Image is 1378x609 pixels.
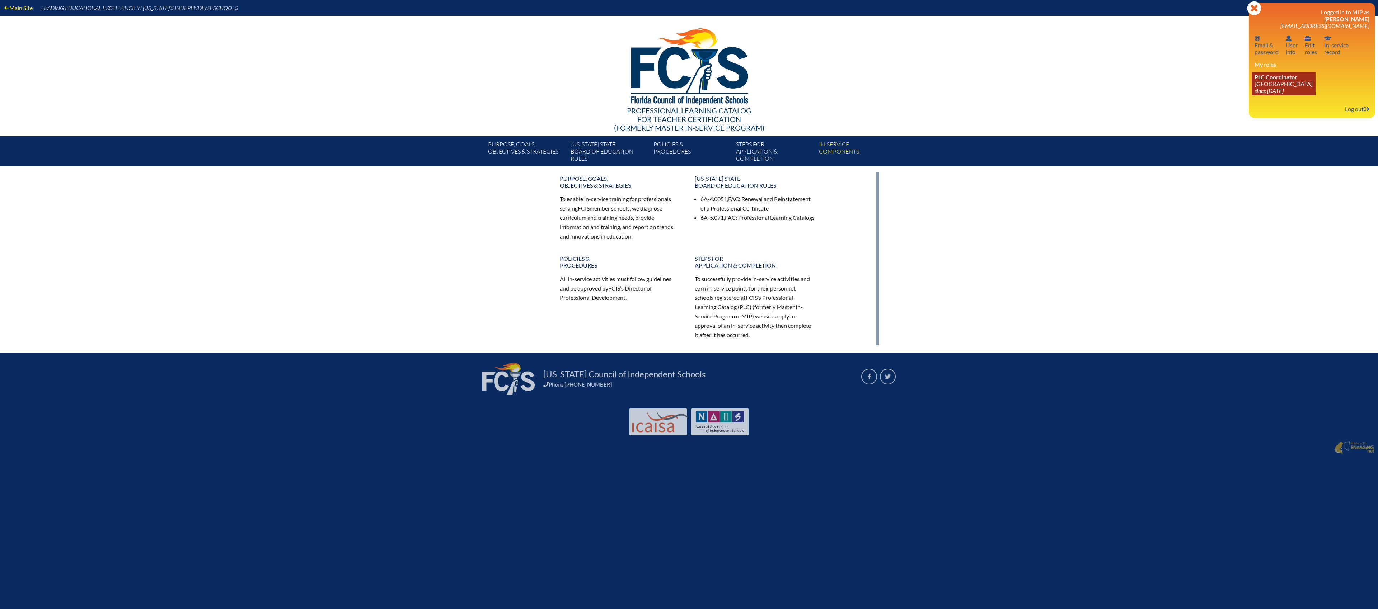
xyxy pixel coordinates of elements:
a: [US_STATE] Council of Independent Schools [540,368,708,380]
img: FCISlogo221.eps [615,16,763,114]
a: User infoUserinfo [1283,33,1300,57]
img: Engaging - Bring it online [1334,441,1343,454]
a: In-servicecomponents [816,139,899,166]
a: [US_STATE] StateBoard of Education rules [568,139,650,166]
li: 6A-4.0051, : Renewal and Reinstatement of a Professional Certificate [700,194,815,213]
span: FCIS [608,285,620,292]
span: FAC [725,214,736,221]
a: Purpose, goals,objectives & strategies [556,172,685,192]
div: Phone [PHONE_NUMBER] [543,381,853,388]
a: [US_STATE] StateBoard of Education rules [690,172,820,192]
span: FCIS [746,294,758,301]
a: Steps forapplication & completion [690,252,820,272]
p: To enable in-service training for professionals serving member schools, we diagnose curriculum an... [560,194,680,241]
svg: Log out [1364,106,1369,112]
a: Policies &Procedures [651,139,733,166]
span: FCIS [578,205,590,212]
a: Purpose, goals,objectives & strategies [485,139,568,166]
svg: Email password [1255,36,1260,41]
a: User infoEditroles [1302,33,1320,57]
img: Engaging - Bring it online [1344,441,1351,452]
a: PLC Coordinator [GEOGRAPHIC_DATA] since [DATE] [1252,72,1316,95]
p: Made with [1350,441,1374,454]
svg: User info [1286,36,1292,41]
a: Email passwordEmail &password [1252,33,1281,57]
svg: In-service record [1324,36,1331,41]
li: 6A-5.071, : Professional Learning Catalogs [700,213,815,222]
span: for Teacher Certification [637,115,741,123]
a: Policies &Procedures [556,252,685,272]
span: [EMAIL_ADDRESS][DOMAIN_NAME] [1280,22,1369,29]
img: FCIS_logo_white [482,363,535,395]
img: NAIS Logo [696,411,744,433]
a: In-service recordIn-servicerecord [1321,33,1351,57]
svg: User info [1305,36,1311,41]
span: MIP [741,313,752,320]
img: Int'l Council Advancing Independent School Accreditation logo [632,411,688,433]
i: since [DATE] [1255,87,1284,94]
svg: Close [1247,1,1261,15]
h3: Logged in to MIP as [1255,9,1369,29]
a: Made with [1331,440,1377,456]
a: Steps forapplication & completion [733,139,816,166]
img: Engaging - Bring it online [1350,445,1374,454]
p: All in-service activities must follow guidelines and be approved by ’s Director of Professional D... [560,274,680,302]
a: Log outLog out [1342,104,1372,114]
div: Professional Learning Catalog (formerly Master In-service Program) [482,106,896,132]
p: To successfully provide in-service activities and earn in-service points for their personnel, sch... [695,274,815,339]
span: [PERSON_NAME] [1324,15,1369,22]
span: PLC Coordinator [1255,74,1297,80]
a: Main Site [1,3,36,13]
span: PLC [740,303,750,310]
h3: My roles [1255,61,1369,68]
span: FAC [728,195,739,202]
